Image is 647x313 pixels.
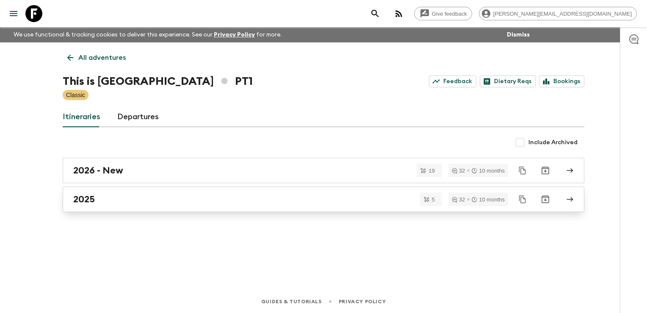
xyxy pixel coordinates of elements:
div: [PERSON_NAME][EMAIL_ADDRESS][DOMAIN_NAME] [479,7,637,20]
a: Dietary Reqs [480,75,536,87]
button: search adventures [367,5,384,22]
button: menu [5,5,22,22]
div: 32 [452,197,465,202]
a: Guides & Tutorials [261,297,322,306]
span: [PERSON_NAME][EMAIL_ADDRESS][DOMAIN_NAME] [489,11,636,17]
div: 32 [452,168,465,173]
span: 5 [427,197,440,202]
p: Classic [66,91,85,99]
span: Include Archived [528,138,578,147]
span: 19 [423,168,440,173]
a: All adventures [63,49,130,66]
a: Bookings [539,75,584,87]
a: Itineraries [63,107,100,127]
button: Archive [537,191,554,208]
a: Feedback [429,75,476,87]
button: Archive [537,162,554,179]
a: 2026 - New [63,158,584,183]
a: 2025 [63,187,584,212]
div: 10 months [472,168,505,173]
p: We use functional & tracking cookies to deliver this experience. See our for more. [10,27,285,42]
h1: This is [GEOGRAPHIC_DATA] PT1 [63,73,253,90]
a: Give feedback [414,7,472,20]
a: Privacy Policy [214,32,255,38]
button: Dismiss [505,29,532,41]
button: Duplicate [515,192,530,207]
h2: 2026 - New [73,165,123,176]
span: Give feedback [427,11,472,17]
button: Duplicate [515,163,530,178]
h2: 2025 [73,194,95,205]
a: Privacy Policy [339,297,386,306]
div: 10 months [472,197,505,202]
a: Departures [117,107,159,127]
p: All adventures [78,53,126,63]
